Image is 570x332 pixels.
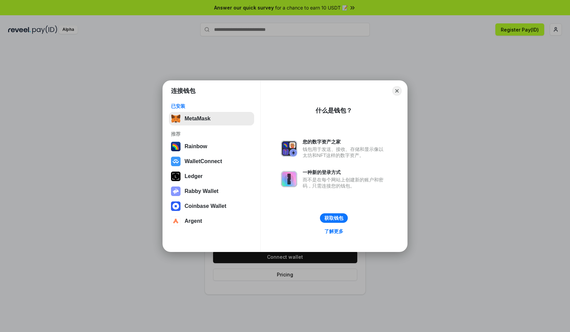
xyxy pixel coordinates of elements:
[171,103,252,109] div: 已安装
[185,188,218,194] div: Rabby Wallet
[185,158,222,164] div: WalletConnect
[169,170,254,183] button: Ledger
[171,187,180,196] img: svg+xml,%3Csvg%20xmlns%3D%22http%3A%2F%2Fwww.w3.org%2F2000%2Fsvg%22%20fill%3D%22none%22%20viewBox...
[392,86,402,96] button: Close
[303,139,387,145] div: 您的数字资产之家
[324,215,343,221] div: 获取钱包
[171,201,180,211] img: svg+xml,%3Csvg%20width%3D%2228%22%20height%3D%2228%22%20viewBox%3D%220%200%2028%2028%22%20fill%3D...
[303,146,387,158] div: 钱包用于发送、接收、存储和显示像以太坊和NFT这样的数字资产。
[171,87,195,95] h1: 连接钱包
[185,173,203,179] div: Ledger
[169,112,254,125] button: MetaMask
[316,106,352,115] div: 什么是钱包？
[171,114,180,123] img: svg+xml,%3Csvg%20fill%3D%22none%22%20height%3D%2233%22%20viewBox%3D%220%200%2035%2033%22%20width%...
[281,171,297,187] img: svg+xml,%3Csvg%20xmlns%3D%22http%3A%2F%2Fwww.w3.org%2F2000%2Fsvg%22%20fill%3D%22none%22%20viewBox...
[169,184,254,198] button: Rabby Wallet
[320,227,347,236] a: 了解更多
[303,169,387,175] div: 一种新的登录方式
[171,172,180,181] img: svg+xml,%3Csvg%20xmlns%3D%22http%3A%2F%2Fwww.w3.org%2F2000%2Fsvg%22%20width%3D%2228%22%20height%3...
[171,142,180,151] img: svg+xml,%3Csvg%20width%3D%22120%22%20height%3D%22120%22%20viewBox%3D%220%200%20120%20120%22%20fil...
[185,203,226,209] div: Coinbase Wallet
[320,213,348,223] button: 获取钱包
[169,140,254,153] button: Rainbow
[324,228,343,234] div: 了解更多
[171,216,180,226] img: svg+xml,%3Csvg%20width%3D%2228%22%20height%3D%2228%22%20viewBox%3D%220%200%2028%2028%22%20fill%3D...
[169,155,254,168] button: WalletConnect
[171,157,180,166] img: svg+xml,%3Csvg%20width%3D%2228%22%20height%3D%2228%22%20viewBox%3D%220%200%2028%2028%22%20fill%3D...
[185,116,210,122] div: MetaMask
[281,140,297,157] img: svg+xml,%3Csvg%20xmlns%3D%22http%3A%2F%2Fwww.w3.org%2F2000%2Fsvg%22%20fill%3D%22none%22%20viewBox...
[185,218,202,224] div: Argent
[171,131,252,137] div: 推荐
[169,214,254,228] button: Argent
[303,177,387,189] div: 而不是在每个网站上创建新的账户和密码，只需连接您的钱包。
[169,199,254,213] button: Coinbase Wallet
[185,143,207,150] div: Rainbow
